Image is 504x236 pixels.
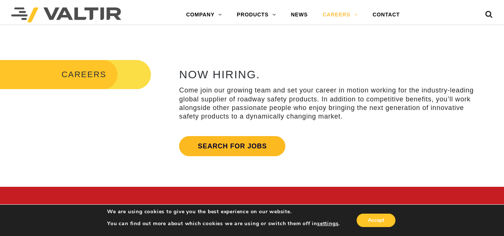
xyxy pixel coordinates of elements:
[179,7,229,22] a: COMPANY
[107,220,340,227] p: You can find out more about which cookies we are using or switch them off in .
[357,214,395,227] button: Accept
[179,86,484,121] p: Come join our growing team and set your career in motion working for the industry-leading global ...
[179,136,285,156] a: Search for jobs
[317,220,338,227] button: settings
[365,7,407,22] a: CONTACT
[179,68,484,81] h2: NOW HIRING.
[11,7,121,22] img: Valtir
[284,7,315,22] a: NEWS
[107,208,340,215] p: We are using cookies to give you the best experience on our website.
[229,7,284,22] a: PRODUCTS
[315,7,365,22] a: CAREERS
